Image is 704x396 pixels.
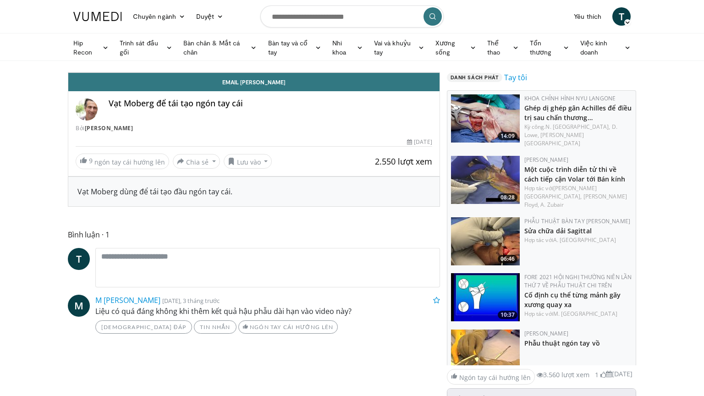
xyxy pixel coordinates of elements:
[580,39,608,56] font: Việc kinh doanh
[524,104,632,122] a: Ghép dị ghép gân Achilles để điều trị sau chấn thương…
[500,132,515,140] font: 14:09
[127,7,191,26] a: Chuyên ngành
[194,320,236,334] a: Tin nhắn
[524,192,627,209] a: [PERSON_NAME] Floyd,
[451,330,520,378] a: 01:21
[105,230,110,240] font: 1
[524,273,632,289] a: FORE 2021 Hội nghị thường niên lần thứ 7 về Phẫu thuật Chi trên
[183,39,240,56] font: Bàn chân & Mắt cá chân
[68,73,440,91] a: Email [PERSON_NAME]
[95,306,352,316] font: Liệu có quá đáng không khi thêm kết quả hậu phẫu dài hạn vào video này?
[524,330,568,337] a: [PERSON_NAME]
[451,330,520,378] img: 4d62e26c-5b02-4d58-a187-ef316ad22622.150x105_q85_crop-smart_upscale.jpg
[263,38,327,57] a: Bàn tay và cổ tay
[260,5,444,27] input: Tìm kiếm chủ đề, can thiệp
[524,156,568,164] font: [PERSON_NAME]
[68,38,114,57] a: Hip Recon
[73,12,122,21] img: Logo VuMedi
[524,165,625,183] a: Một cuộc trình diễn tử thi về cách tiếp cận Volar tới Bán kính
[200,324,231,330] font: Tin nhắn
[451,273,520,321] img: 919eb891-5331-414c-9ce1-ba0cf9ebd897.150x105_q85_crop-smart_upscale.jpg
[524,94,616,102] a: Khoa Chỉnh hình NYU Langone
[524,217,630,225] a: Phẫu thuật bàn tay [PERSON_NAME]
[77,187,232,197] font: Vạt Moberg dùng để tái tạo đầu ngón tay cái.
[430,38,482,57] a: Xương sống
[332,39,346,56] font: Nhi khoa
[500,255,515,263] font: 06:46
[595,370,599,379] font: 1
[76,252,82,265] font: T
[459,373,531,382] font: Ngón tay cái hướng lên
[95,295,160,305] a: M [PERSON_NAME]
[76,154,169,169] a: 9 ngón tay cái hướng lên
[268,39,308,56] font: Bàn tay và cổ tay
[414,138,432,146] font: [DATE]
[545,123,610,131] font: N. [GEOGRAPHIC_DATA],
[173,154,220,169] button: Chia sẻ
[89,156,93,165] font: 9
[375,156,432,167] font: 2.550 lượt xem
[530,39,551,56] font: Tổn thương
[553,236,616,244] a: A. [GEOGRAPHIC_DATA]
[447,369,535,385] a: Ngón tay cái hướng lên
[524,184,553,192] font: Hợp tác với
[524,123,546,131] font: Kỳ công.
[524,123,617,139] a: D. Lowe,
[487,39,500,56] font: Thể thao
[85,124,133,132] a: [PERSON_NAME]
[524,38,575,57] a: Tổn thương
[196,12,214,20] font: Duyệt
[68,295,90,317] a: M
[500,193,515,201] font: 08:28
[504,72,527,82] font: Tay tôi
[114,38,178,57] a: Trinh sát đầu gối
[524,226,592,235] a: Sửa chữa dải Sagittal
[68,230,100,240] font: Bình luận
[524,131,584,147] a: [PERSON_NAME] [GEOGRAPHIC_DATA]
[95,320,192,334] a: [DEMOGRAPHIC_DATA] đáp
[451,273,520,321] a: 10:37
[553,310,617,318] a: M. [GEOGRAPHIC_DATA]
[191,7,229,26] a: Duyệt
[451,156,520,204] img: a8086feb-0b6f-42d6-96d7-49e869b0240e.150x105_q85_crop-smart_upscale.jpg
[451,217,520,265] img: 90296666-1f36-4e4f-abae-c614e14b4cd8.150x105_q85_crop-smart_upscale.jpg
[222,79,286,85] font: Email [PERSON_NAME]
[451,217,520,265] a: 06:46
[76,99,98,121] img: Avatar
[237,157,261,166] font: Lưu vào
[612,369,632,378] font: [DATE]
[94,158,165,166] font: ngón tay cái hướng lên
[451,94,520,143] img: 93331b59-fbb9-4c57-9701-730327dcd1cb.jpg.150x105_q85_crop-smart_upscale.jpg
[451,94,520,143] a: 14:09
[500,311,515,319] font: 10:37
[178,38,263,57] a: Bàn chân & Mắt cá chân
[568,7,607,26] a: Yêu thích
[619,10,624,23] font: T
[482,38,524,57] a: Thể thao
[120,39,158,56] font: Trinh sát đầu gối
[540,201,564,209] font: A. Zubair
[575,38,636,57] a: Việc kinh doanh
[374,39,411,56] font: Vai và khuỷu tay
[68,72,440,73] video-js: Video Player
[68,248,90,270] a: T
[504,72,527,83] a: Tay tôi
[524,236,553,244] font: Hợp tác với
[524,291,621,309] a: Cố định cụ thể từng mảnh gãy xương quay xa
[524,339,600,347] a: Phẫu thuật ngón tay vồ
[109,98,243,109] font: Vạt Moberg để tái tạo ngón tay cái
[101,324,186,330] font: [DEMOGRAPHIC_DATA] đáp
